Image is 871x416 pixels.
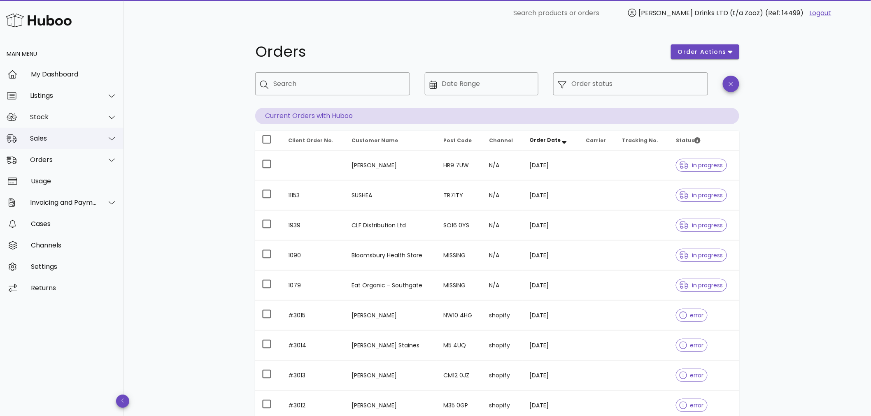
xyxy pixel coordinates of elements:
[345,330,437,361] td: [PERSON_NAME] Staines
[345,240,437,270] td: Bloomsbury Health Store
[615,131,669,150] th: Tracking No.
[345,150,437,180] td: [PERSON_NAME]
[523,131,579,150] th: Order Date: Sorted descending. Activate to remove sorting.
[30,156,97,164] div: Orders
[437,240,482,270] td: MISSING
[30,199,97,206] div: Invoicing and Payments
[680,162,723,168] span: in progress
[282,180,345,210] td: 11153
[282,361,345,391] td: #3013
[766,8,804,18] span: (Ref: 14499)
[680,372,704,378] span: error
[345,131,437,150] th: Customer Name
[31,220,117,228] div: Cases
[586,137,606,144] span: Carrier
[437,210,482,240] td: SO16 0YS
[680,342,704,348] span: error
[523,180,579,210] td: [DATE]
[678,48,727,56] span: order actions
[676,137,701,144] span: Status
[437,150,482,180] td: HR9 7UW
[523,300,579,330] td: [DATE]
[282,300,345,330] td: #3015
[482,150,523,180] td: N/A
[443,137,472,144] span: Post Code
[345,300,437,330] td: [PERSON_NAME]
[345,210,437,240] td: CLF Distribution Ltd
[30,113,97,121] div: Stock
[482,131,523,150] th: Channel
[482,210,523,240] td: N/A
[282,270,345,300] td: 1079
[680,192,723,198] span: in progress
[523,240,579,270] td: [DATE]
[523,330,579,361] td: [DATE]
[282,240,345,270] td: 1090
[352,137,398,144] span: Customer Name
[579,131,615,150] th: Carrier
[437,361,482,391] td: CM12 0JZ
[680,222,723,228] span: in progress
[482,270,523,300] td: N/A
[345,361,437,391] td: [PERSON_NAME]
[437,180,482,210] td: TR71TY
[523,150,579,180] td: [DATE]
[482,180,523,210] td: N/A
[482,300,523,330] td: shopify
[482,240,523,270] td: N/A
[282,330,345,361] td: #3014
[30,134,97,142] div: Sales
[680,252,723,258] span: in progress
[31,70,117,78] div: My Dashboard
[437,270,482,300] td: MISSING
[810,8,831,18] a: Logout
[255,108,739,124] p: Current Orders with Huboo
[529,136,561,143] span: Order Date
[523,361,579,391] td: [DATE]
[6,12,72,29] img: Huboo Logo
[31,241,117,249] div: Channels
[523,210,579,240] td: [DATE]
[622,137,658,144] span: Tracking No.
[282,131,345,150] th: Client Order No.
[489,137,513,144] span: Channel
[31,177,117,185] div: Usage
[638,8,764,18] span: [PERSON_NAME] Drinks LTD (t/a Zooz)
[31,284,117,292] div: Returns
[482,361,523,391] td: shopify
[437,131,482,150] th: Post Code
[680,282,723,288] span: in progress
[288,137,333,144] span: Client Order No.
[437,330,482,361] td: M5 4UQ
[437,300,482,330] td: NW10 4HG
[345,180,437,210] td: SUSHEA
[31,263,117,270] div: Settings
[680,402,704,408] span: error
[482,330,523,361] td: shopify
[30,92,97,99] div: Listings
[669,131,739,150] th: Status
[282,210,345,240] td: 1939
[345,270,437,300] td: Eat Organic - Southgate
[255,44,661,59] h1: Orders
[523,270,579,300] td: [DATE]
[680,312,704,318] span: error
[671,44,739,59] button: order actions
